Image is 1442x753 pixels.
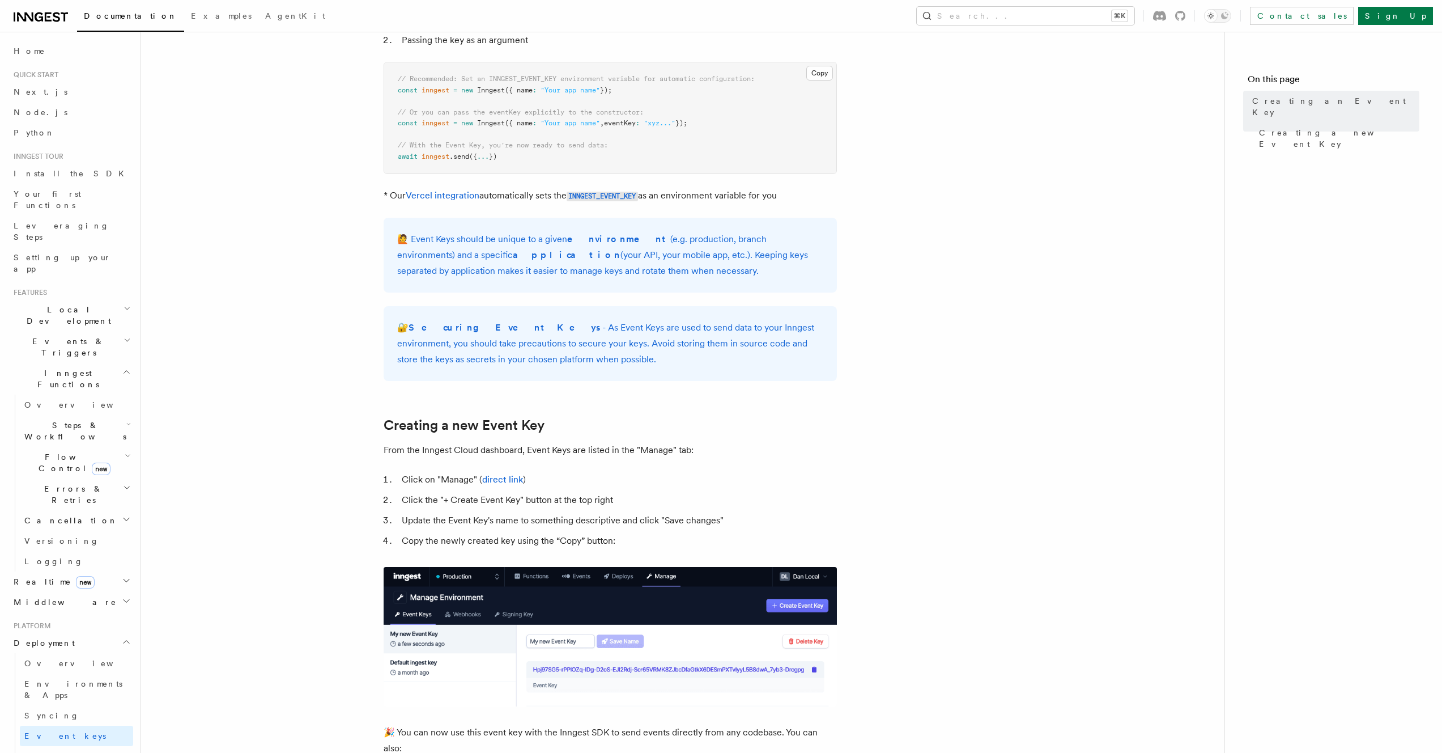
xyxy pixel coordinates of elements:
[469,153,477,160] span: ({
[644,119,675,127] span: "xyz..."
[258,3,332,31] a: AgentKit
[541,86,600,94] span: "Your app name"
[9,247,133,279] a: Setting up your app
[600,119,604,127] span: ,
[20,726,133,746] a: Event keys
[513,249,620,260] strong: application
[409,322,602,333] strong: Securing Event Keys
[14,128,55,137] span: Python
[1250,7,1354,25] a: Contact sales
[24,400,141,409] span: Overview
[9,592,133,612] button: Middleware
[9,572,133,592] button: Realtimenew
[9,576,95,587] span: Realtime
[20,447,133,479] button: Flow Controlnew
[9,299,133,331] button: Local Development
[533,119,537,127] span: :
[1112,10,1128,22] kbd: ⌘K
[24,711,79,720] span: Syncing
[9,82,133,102] a: Next.js
[449,153,469,160] span: .send
[398,472,837,488] li: Click on "Manage" ( )
[1252,95,1419,118] span: Creating an Event Key
[24,659,141,668] span: Overview
[397,320,823,367] p: 🔐 - As Event Keys are used to send data to your Inngest environment, you should take precautions ...
[461,86,473,94] span: new
[917,7,1134,25] button: Search...⌘K
[20,653,133,674] a: Overview
[92,463,110,475] span: new
[20,420,126,442] span: Steps & Workflows
[9,152,63,161] span: Inngest tour
[9,336,124,358] span: Events & Triggers
[20,395,133,415] a: Overview
[461,119,473,127] span: new
[20,515,118,526] span: Cancellation
[20,705,133,726] a: Syncing
[9,122,133,143] a: Python
[398,153,418,160] span: await
[20,483,123,506] span: Errors & Retries
[533,86,537,94] span: :
[384,567,837,707] img: A newly created Event Key in the Inngest Cloud dashboard
[1358,7,1433,25] a: Sign Up
[20,415,133,447] button: Steps & Workflows
[9,367,122,390] span: Inngest Functions
[675,119,687,127] span: });
[9,621,51,631] span: Platform
[14,253,111,273] span: Setting up your app
[9,288,47,297] span: Features
[567,192,638,201] code: INNGEST_EVENT_KEY
[453,86,457,94] span: =
[14,221,109,242] span: Leveraging Steps
[398,492,837,508] li: Click the "+ Create Event Key" button at the top right
[20,674,133,705] a: Environments & Apps
[14,189,81,210] span: Your first Functions
[477,119,505,127] span: Inngest
[1204,9,1231,23] button: Toggle dark mode
[9,597,117,608] span: Middleware
[398,75,755,83] span: // Recommended: Set an INNGEST_EVENT_KEY environment variable for automatic configuration:
[77,3,184,32] a: Documentation
[384,442,837,458] p: From the Inngest Cloud dashboard, Event Keys are listed in the "Manage" tab:
[9,102,133,122] a: Node.js
[636,119,640,127] span: :
[489,153,497,160] span: })
[505,119,533,127] span: ({ name
[9,41,133,61] a: Home
[20,510,133,531] button: Cancellation
[184,3,258,31] a: Examples
[604,119,636,127] span: eventKey
[422,153,449,160] span: inngest
[9,70,58,79] span: Quick start
[1248,91,1419,122] a: Creating an Event Key
[482,474,523,485] a: direct link
[397,231,823,279] p: 🙋 Event Keys should be unique to a given (e.g. production, branch environments) and a specific (y...
[541,119,600,127] span: "Your app name"
[9,633,133,653] button: Deployment
[20,531,133,551] a: Versioning
[398,86,418,94] span: const
[9,331,133,363] button: Events & Triggers
[398,108,644,116] span: // Or you can pass the eventKey explicitly to the constructor:
[20,479,133,510] button: Errors & Retries
[9,637,75,649] span: Deployment
[14,45,45,57] span: Home
[422,86,449,94] span: inngest
[398,119,418,127] span: const
[1248,73,1419,91] h4: On this page
[806,66,833,81] button: Copy
[24,731,106,741] span: Event keys
[398,533,837,549] li: Copy the newly created key using the “Copy” button:
[14,87,67,96] span: Next.js
[14,108,67,117] span: Node.js
[398,513,837,528] li: Update the Event Key's name to something descriptive and click "Save changes"
[9,363,133,395] button: Inngest Functions
[567,234,670,244] strong: environment
[406,190,479,201] a: Vercel integration
[191,11,252,20] span: Examples
[24,557,83,566] span: Logging
[20,451,125,474] span: Flow Control
[398,32,837,48] li: Passing the key as an argument
[505,86,533,94] span: ({ name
